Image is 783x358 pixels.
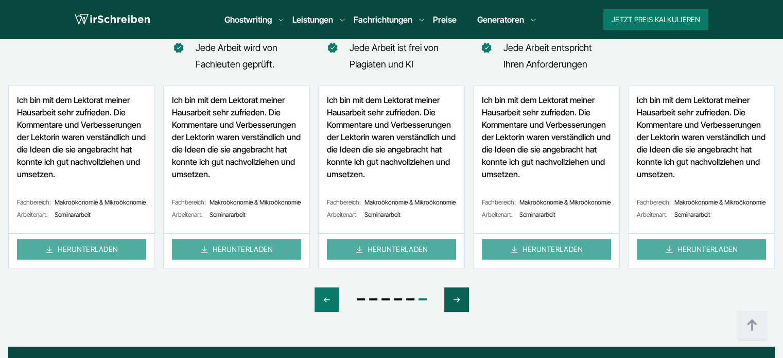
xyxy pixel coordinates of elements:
span: Ich bin mit dem Lektorat meiner Hausarbeit sehr zufrieden. Die Kommentare und Verbesserungen der ... [482,94,611,180]
li: Jede Arbeit wird von Fachleuten geprüft. [177,40,305,73]
li: Jede Arbeit entspricht Ihren Anforderungen [485,40,613,73]
a: Fachrichtungen [354,13,412,26]
span: Go to slide 6 [419,298,427,300]
span: Ich bin mit dem Lektorat meiner Hausarbeit sehr zufrieden. Die Kommentare und Verbesserungen der ... [637,94,766,180]
a: HERUNTERLADEN [637,239,766,260]
a: Ghostwriting [224,13,272,26]
span: Go to slide 3 [381,298,390,300]
span: Makroökonomie & Mikroökonomie [172,198,301,207]
div: Previous slide [315,287,339,312]
img: button top [737,310,768,341]
span: Fachbereich: [172,198,207,207]
span: Fachbereich: [17,198,53,207]
span: Go to slide 4 [394,298,402,300]
span: Arbeitenart: [482,211,517,219]
button: Jetzt Preis kalkulieren [603,9,708,30]
span: Seminararbeit [17,211,146,219]
span: Arbeitenart: [637,211,672,219]
span: Makroökonomie & Mikroökonomie [327,198,456,207]
div: Next slide [444,287,469,312]
span: Ich bin mit dem Lektorat meiner Hausarbeit sehr zufrieden. Die Kommentare und Verbesserungen der ... [327,94,456,180]
span: Arbeitenart: [172,211,207,219]
div: 2 / 6 [628,85,775,268]
span: Seminararbeit [327,211,456,219]
div: 1 / 6 [473,85,620,268]
span: Fachbereich: [327,198,362,207]
li: Jede Arbeit ist frei von Plagiaten und KI [331,40,459,73]
a: HERUNTERLADEN [172,239,301,260]
a: Leistungen [292,13,333,26]
a: HERUNTERLADEN [327,239,456,260]
span: Fachbereich: [637,198,672,207]
div: 4 / 6 [8,85,155,268]
span: Arbeitenart: [17,211,53,219]
a: HERUNTERLADEN [482,239,611,260]
span: Go to slide 2 [369,298,377,300]
a: Generatoren [477,13,524,26]
span: Arbeitenart: [327,211,362,219]
div: 5 / 6 [163,85,310,268]
a: HERUNTERLADEN [17,239,146,260]
span: Go to slide 5 [406,298,414,300]
span: Ich bin mit dem Lektorat meiner Hausarbeit sehr zufrieden. Die Kommentare und Verbesserungen der ... [172,94,301,180]
span: Seminararbeit [482,211,611,219]
img: logo wirschreiben [75,12,150,27]
span: Go to slide 1 [357,298,365,300]
span: Seminararbeit [637,211,766,219]
span: Makroökonomie & Mikroökonomie [17,198,146,207]
span: Makroökonomie & Mikroökonomie [637,198,766,207]
span: Seminararbeit [172,211,301,219]
span: Makroökonomie & Mikroökonomie [482,198,611,207]
a: Preise [433,14,457,25]
span: Ich bin mit dem Lektorat meiner Hausarbeit sehr zufrieden. Die Kommentare und Verbesserungen der ... [17,94,146,180]
span: Fachbereich: [482,198,517,207]
div: 6 / 6 [318,85,465,268]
